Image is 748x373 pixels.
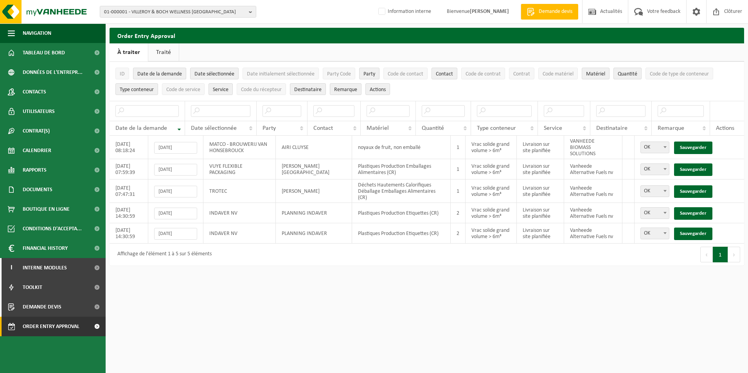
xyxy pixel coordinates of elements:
td: 1 [451,159,466,179]
td: Plastiques Production Etiquettes (CR) [352,203,451,223]
span: Actions [716,125,734,131]
a: À traiter [110,43,148,61]
button: Date initialement sélectionnéeDate initialement sélectionnée: Activate to sort [243,68,319,79]
td: Vrac solide grand volume > 6m³ [466,136,517,159]
button: Next [728,247,740,262]
td: Vanheede Alternative Fuels nv [564,179,622,203]
td: Livraison sur site planifiée [517,179,564,203]
td: Vrac solide grand volume > 6m³ [466,179,517,203]
button: Code de contactCode de contact: Activate to sort [383,68,428,79]
span: Type conteneur [120,87,154,93]
td: Vrac solide grand volume > 6m³ [466,223,517,244]
button: Date de la demandeDate de la demande: Activate to remove sorting [133,68,186,79]
button: Code de serviceCode de service: Activate to sort [162,83,205,95]
td: [PERSON_NAME][GEOGRAPHIC_DATA] [276,159,352,179]
td: 1 [451,179,466,203]
span: Remarque [658,125,684,131]
span: Quantité [422,125,444,131]
td: INDAVER NV [203,203,276,223]
td: 1 [451,136,466,159]
span: Code du récepteur [241,87,282,93]
td: Plastiques Production Emballages Alimentaires (CR) [352,159,451,179]
td: Plastiques Production Etiquettes (CR) [352,223,451,244]
a: Sauvegarder [674,228,712,240]
span: OK [641,186,669,197]
span: 01-000001 - VILLEROY & BOCH WELLNESS [GEOGRAPHIC_DATA] [104,6,246,18]
span: Order entry approval [23,317,79,336]
span: Destinataire [596,125,628,131]
td: Vanheede Alternative Fuels nv [564,159,622,179]
span: Type conteneur [477,125,516,131]
span: OK [641,228,669,239]
span: Date de la demande [137,71,182,77]
button: Type conteneurType conteneur: Activate to sort [115,83,158,95]
span: OK [640,207,669,219]
td: PLANNING INDAVER [276,203,352,223]
td: Livraison sur site planifiée [517,223,564,244]
span: Documents [23,180,52,199]
button: MatérielMatériel: Activate to sort [582,68,610,79]
span: Contrat(s) [23,121,50,141]
td: AIRI CLUYSE [276,136,352,159]
span: Party [363,71,375,77]
span: Rapports [23,160,47,180]
button: QuantitéQuantité: Activate to sort [613,68,642,79]
button: 1 [713,247,728,262]
span: Date sélectionnée [191,125,237,131]
td: VUYE FLEXIBLE PACKAGING [203,159,276,179]
button: Code matérielCode matériel: Activate to sort [538,68,578,79]
td: Vanheede Alternative Fuels nv [564,203,622,223]
button: ContactContact: Activate to sort [432,68,457,79]
span: OK [641,164,669,175]
button: IDID: Activate to sort [115,68,129,79]
span: Remarque [334,87,357,93]
span: Boutique en ligne [23,199,70,219]
button: PartyParty: Activate to sort [359,68,379,79]
td: INDAVER NV [203,223,276,244]
span: ID [120,71,125,77]
span: OK [641,142,669,153]
button: Party CodeParty Code: Activate to sort [323,68,355,79]
td: 2 [451,223,466,244]
td: [PERSON_NAME] [276,179,352,203]
td: [DATE] 08:18:24 [110,136,148,159]
a: Sauvegarder [674,163,712,176]
td: [DATE] 14:30:59 [110,223,148,244]
span: Quantité [618,71,637,77]
a: Sauvegarder [674,207,712,220]
span: Interne modules [23,258,67,278]
span: Code de contrat [466,71,501,77]
td: noyaux de fruit, non emballé [352,136,451,159]
span: Contact [313,125,333,131]
span: Toolkit [23,278,42,297]
button: Code de type de conteneurCode de type de conteneur: Activate to sort [646,68,713,79]
span: Navigation [23,23,51,43]
span: Code de contact [388,71,423,77]
a: Sauvegarder [674,185,712,198]
span: Utilisateurs [23,102,55,121]
td: 2 [451,203,466,223]
span: OK [641,208,669,219]
td: PLANNING INDAVER [276,223,352,244]
span: Matériel [367,125,389,131]
td: TROTEC [203,179,276,203]
button: Code de contratCode de contrat: Activate to sort [461,68,505,79]
td: Livraison sur site planifiée [517,159,564,179]
button: Actions [365,83,390,95]
button: Code du récepteurCode du récepteur: Activate to sort [237,83,286,95]
button: RemarqueRemarque: Activate to sort [330,83,361,95]
button: 01-000001 - VILLEROY & BOCH WELLNESS [GEOGRAPHIC_DATA] [100,6,256,18]
span: OK [640,163,669,175]
span: I [8,258,15,278]
button: DestinataireDestinataire : Activate to sort [290,83,326,95]
span: Contrat [513,71,530,77]
span: Party Code [327,71,351,77]
td: [DATE] 14:30:59 [110,203,148,223]
span: Calendrier [23,141,51,160]
span: Actions [370,87,386,93]
span: Matériel [586,71,605,77]
td: Vrac solide grand volume > 6m³ [466,159,517,179]
span: Date initialement sélectionnée [247,71,315,77]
